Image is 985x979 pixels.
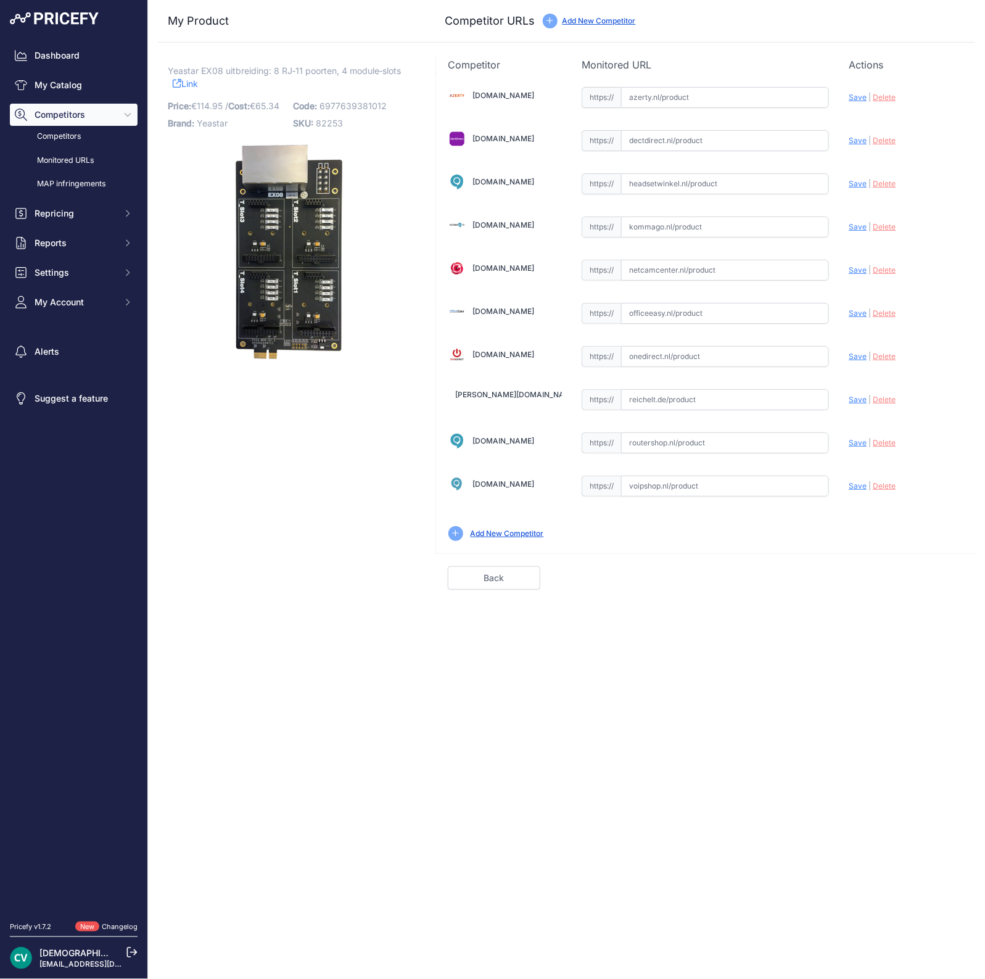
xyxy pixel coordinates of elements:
a: [DEMOGRAPHIC_DATA][PERSON_NAME] der ree [DEMOGRAPHIC_DATA] [39,948,336,958]
a: Add New Competitor [471,529,544,538]
span: | [868,222,871,231]
input: kommago.nl/product [621,217,829,238]
a: My Catalog [10,74,138,96]
a: Competitors [10,126,138,147]
span: Save [849,352,867,361]
a: Suggest a feature [10,387,138,410]
span: https:// [582,173,621,194]
span: Save [849,265,867,275]
span: Delete [873,481,896,490]
h3: My Product [168,12,411,30]
input: voipshop.nl/product [621,476,829,497]
span: https:// [582,389,621,410]
button: My Account [10,291,138,313]
span: Delete [873,179,896,188]
span: Price: [168,101,191,111]
span: Delete [873,265,896,275]
span: Save [849,308,867,318]
span: | [868,136,871,145]
input: headsetwinkel.nl/product [621,173,829,194]
a: [DOMAIN_NAME] [473,307,535,316]
span: Save [849,222,867,231]
a: Changelog [102,922,138,931]
button: Settings [10,262,138,284]
span: | [868,265,871,275]
a: Back [448,566,540,590]
span: Repricing [35,207,115,220]
span: New [75,922,99,932]
input: azerty.nl/product [621,87,829,108]
span: | [868,438,871,447]
p: Competitor [448,57,563,72]
a: [DOMAIN_NAME] [473,263,535,273]
span: Delete [873,438,896,447]
a: Monitored URLs [10,150,138,171]
nav: Sidebar [10,44,138,907]
a: [DOMAIN_NAME] [473,350,535,359]
div: Pricefy v1.7.2 [10,922,51,932]
span: Cost: [228,101,250,111]
a: Dashboard [10,44,138,67]
input: dectdirect.nl/product [621,130,829,151]
img: Pricefy Logo [10,12,99,25]
span: Settings [35,266,115,279]
span: Delete [873,93,896,102]
span: 82253 [316,118,343,128]
p: € [168,97,286,115]
span: Brand: [168,118,194,128]
span: / € [225,101,279,111]
a: MAP infringements [10,173,138,195]
button: Repricing [10,202,138,225]
button: Competitors [10,104,138,126]
button: Reports [10,232,138,254]
span: Reports [35,237,115,249]
a: [PERSON_NAME][DOMAIN_NAME] [456,390,579,399]
span: Delete [873,395,896,404]
span: Save [849,438,867,447]
span: https:// [582,432,621,453]
span: https:// [582,217,621,238]
input: officeeasy.nl/product [621,303,829,324]
span: https:// [582,303,621,324]
p: Actions [849,57,963,72]
span: Yeastar [197,118,228,128]
a: [EMAIL_ADDRESS][DOMAIN_NAME] [39,959,168,969]
span: My Account [35,296,115,308]
span: https:// [582,260,621,281]
a: Add New Competitor [563,16,636,25]
input: routershop.nl/product [621,432,829,453]
input: onedirect.nl/product [621,346,829,367]
span: Save [849,481,867,490]
span: | [868,395,871,404]
a: Alerts [10,341,138,363]
h3: Competitor URLs [445,12,535,30]
span: https:// [582,346,621,367]
span: https:// [582,130,621,151]
span: 65.34 [255,101,279,111]
span: Save [849,136,867,145]
a: [DOMAIN_NAME] [473,220,535,229]
span: https:// [582,87,621,108]
span: Save [849,93,867,102]
span: | [868,93,871,102]
a: [DOMAIN_NAME] [473,91,535,100]
span: Competitors [35,109,115,121]
span: 6977639381012 [319,101,387,111]
a: [DOMAIN_NAME] [473,479,535,489]
span: Delete [873,222,896,231]
span: SKU: [293,118,313,128]
span: Delete [873,136,896,145]
span: Yeastar EX08 uitbreiding: 8 RJ‑11 poorten, 4 module‑slots [168,63,401,78]
span: | [868,179,871,188]
a: Link [173,76,198,91]
span: | [868,481,871,490]
span: | [868,352,871,361]
p: Monitored URL [582,57,829,72]
input: reichelt.de/product [621,389,829,410]
span: Save [849,179,867,188]
span: https:// [582,476,621,497]
span: Delete [873,352,896,361]
a: [DOMAIN_NAME] [473,134,535,143]
input: netcamcenter.nl/product [621,260,829,281]
a: [DOMAIN_NAME] [473,436,535,445]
